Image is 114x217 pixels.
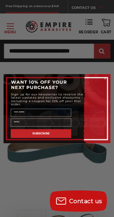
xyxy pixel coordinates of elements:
span: Sign up for our newsletter to receive the latest updates and exclusive discounts - including a co... [11,93,83,106]
button: SUBSCRIBE [11,129,71,138]
button: Contact us [50,190,107,212]
button: Close dialog [103,77,107,80]
input: Email [11,118,71,127]
span: Contact us [69,198,102,205]
span: WANT 10% OFF YOUR NEXT PURCHASE? [11,79,67,90]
